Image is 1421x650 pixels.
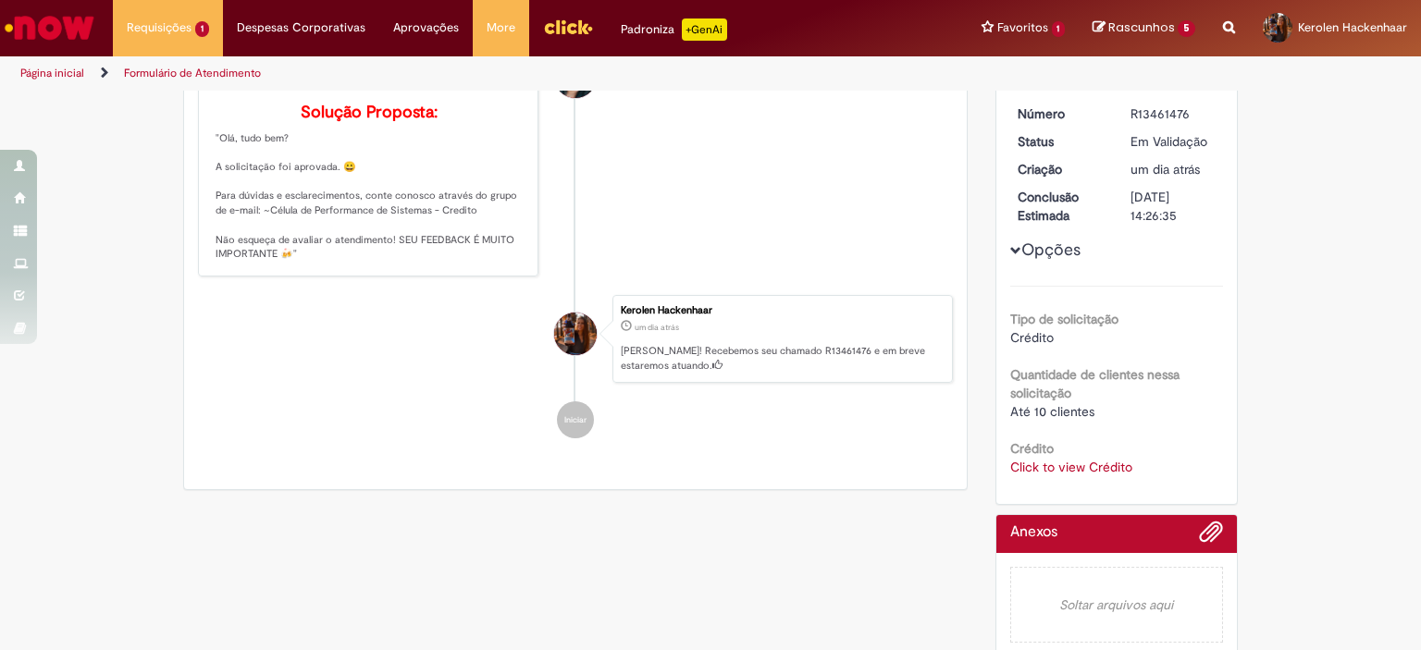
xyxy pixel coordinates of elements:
[198,19,953,458] ul: Histórico de tíquete
[1131,161,1200,178] span: um dia atrás
[1010,311,1118,327] b: Tipo de solicitação
[1131,161,1200,178] time: 29/08/2025 10:26:29
[1010,403,1094,420] span: Até 10 clientes
[393,18,459,37] span: Aprovações
[554,313,597,355] div: Kerolen Hackenhaar
[1199,520,1223,553] button: Adicionar anexos
[20,66,84,80] a: Página inicial
[1131,188,1217,225] div: [DATE] 14:26:35
[237,18,365,37] span: Despesas Corporativas
[1010,366,1180,401] b: Quantidade de clientes nessa solicitação
[195,21,209,37] span: 1
[997,18,1048,37] span: Favoritos
[1298,19,1407,35] span: Kerolen Hackenhaar
[1010,329,1054,346] span: Crédito
[1010,440,1054,457] b: Crédito
[1131,132,1217,151] div: Em Validação
[621,18,727,41] div: Padroniza
[543,13,593,41] img: click_logo_yellow_360x200.png
[682,18,727,41] p: +GenAi
[621,344,943,373] p: [PERSON_NAME]! Recebemos seu chamado R13461476 e em breve estaremos atuando.
[1004,132,1118,151] dt: Status
[127,18,192,37] span: Requisições
[14,56,933,91] ul: Trilhas de página
[635,322,679,333] time: 29/08/2025 10:26:29
[1131,160,1217,178] div: 29/08/2025 10:26:29
[2,9,97,46] img: ServiceNow
[1010,459,1132,475] a: Click to view Crédito
[216,104,524,262] p: "Olá, tudo bem? A solicitação foi aprovada. 😀 Para dúvidas e esclarecimentos, conte conosco atrav...
[1131,104,1217,123] div: R13461476
[621,305,943,316] div: Kerolen Hackenhaar
[1178,20,1195,37] span: 5
[635,322,679,333] span: um dia atrás
[1108,18,1175,36] span: Rascunhos
[1052,21,1066,37] span: 1
[301,102,438,123] b: Solução Proposta:
[1010,567,1224,643] em: Soltar arquivos aqui
[1004,188,1118,225] dt: Conclusão Estimada
[198,295,953,384] li: Kerolen Hackenhaar
[1093,19,1195,37] a: Rascunhos
[1010,524,1057,541] h2: Anexos
[1004,104,1118,123] dt: Número
[124,66,261,80] a: Formulário de Atendimento
[1004,160,1118,178] dt: Criação
[487,18,515,37] span: More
